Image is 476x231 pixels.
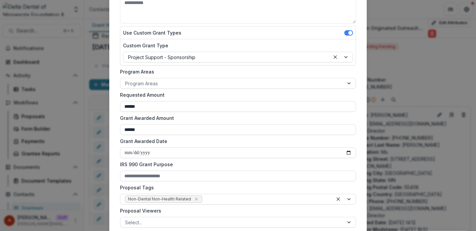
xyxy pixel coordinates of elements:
[123,42,349,49] label: Custom Grant Type
[123,29,181,36] label: Use Custom Grant Types
[120,91,352,98] label: Requested Amount
[120,138,352,145] label: Grant Awarded Date
[334,195,342,203] div: Clear selected options
[120,184,352,191] label: Proposal Tags
[128,197,191,201] span: Non-Dental Non-Health Related
[120,207,352,214] label: Proposal Viewers
[193,196,200,202] div: Remove Non-Dental Non-Health Related
[120,68,352,75] label: Program Areas
[331,53,339,61] div: Clear selected options
[120,114,352,122] label: Grant Awarded Amount
[120,161,352,168] label: IRS 990 Grant Purpose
